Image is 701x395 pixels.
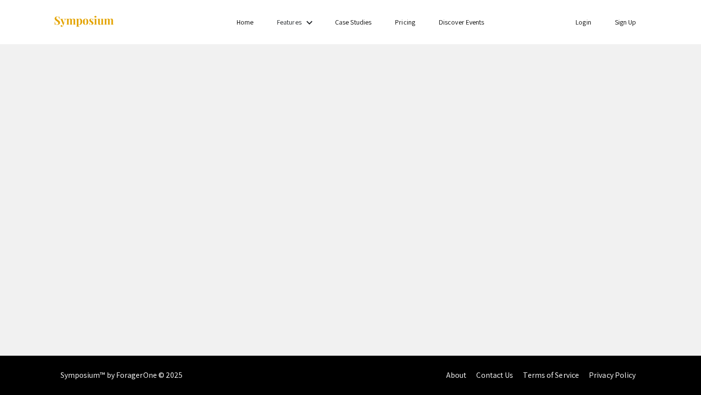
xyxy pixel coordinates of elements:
a: About [446,370,467,380]
a: Privacy Policy [589,370,636,380]
a: Case Studies [335,18,371,27]
a: Contact Us [476,370,513,380]
a: Terms of Service [523,370,579,380]
a: Sign Up [615,18,637,27]
img: Symposium by ForagerOne [53,15,115,28]
a: Home [237,18,253,27]
a: Features [277,18,302,27]
a: Pricing [395,18,415,27]
a: Login [576,18,591,27]
a: Discover Events [439,18,485,27]
div: Symposium™ by ForagerOne © 2025 [61,356,183,395]
mat-icon: Expand Features list [304,17,315,28]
